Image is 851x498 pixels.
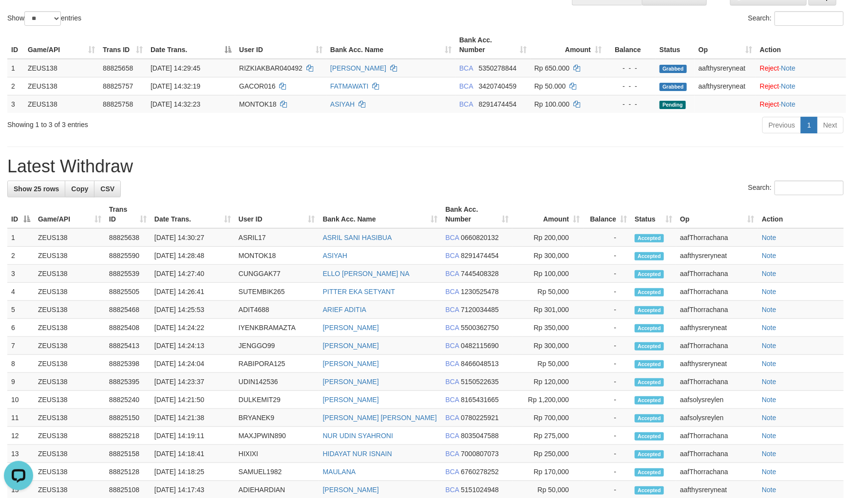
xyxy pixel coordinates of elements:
a: ASIYAH [330,100,355,108]
span: Accepted [635,450,664,459]
th: Date Trans.: activate to sort column ascending [151,201,235,228]
span: Grabbed [660,83,687,91]
td: - [584,283,631,301]
td: 6 [7,319,34,337]
span: Copy 5500362750 to clipboard [461,324,499,332]
td: 5 [7,301,34,319]
td: - [584,409,631,427]
th: ID: activate to sort column descending [7,201,34,228]
td: aafThorrachana [676,337,758,355]
td: - [584,445,631,463]
td: aafThorrachana [676,301,758,319]
a: Note [762,468,776,476]
td: 12 [7,427,34,445]
span: Copy 7120034485 to clipboard [461,306,499,314]
span: Pending [660,101,686,109]
td: ZEUS138 [34,355,105,373]
th: Game/API: activate to sort column ascending [34,201,105,228]
a: 1 [801,117,817,133]
span: Accepted [635,342,664,350]
td: ADIT4688 [235,301,319,319]
td: 88825128 [105,463,151,481]
td: ZEUS138 [34,228,105,247]
td: [DATE] 14:25:53 [151,301,235,319]
span: BCA [459,64,473,72]
td: Rp 300,000 [512,337,584,355]
td: 88825638 [105,228,151,247]
td: 9 [7,373,34,391]
td: · [756,77,846,95]
a: Reject [760,64,779,72]
a: Reject [760,100,779,108]
a: Note [762,450,776,458]
td: [DATE] 14:18:41 [151,445,235,463]
span: Copy 0660820132 to clipboard [461,234,499,241]
a: ASIYAH [323,252,347,259]
td: Rp 50,000 [512,355,584,373]
input: Search: [775,11,844,26]
td: - [584,427,631,445]
span: Copy 5350278844 to clipboard [479,64,517,72]
td: 88825240 [105,391,151,409]
div: - - - [609,99,652,109]
td: aafsolysreylen [676,409,758,427]
a: Note [762,360,776,368]
td: Rp 301,000 [512,301,584,319]
td: 88825398 [105,355,151,373]
span: MONTOK18 [239,100,277,108]
span: Accepted [635,360,664,369]
span: BCA [445,234,459,241]
td: aafThorrachana [676,463,758,481]
td: - [584,265,631,283]
span: Copy 1230525478 to clipboard [461,288,499,295]
td: 88825413 [105,337,151,355]
td: ZEUS138 [34,337,105,355]
a: Note [762,234,776,241]
td: 3 [7,95,24,113]
th: Game/API: activate to sort column ascending [24,31,99,59]
span: Copy 8291474454 to clipboard [461,252,499,259]
td: 88825590 [105,247,151,265]
a: Previous [762,117,801,133]
td: - [584,247,631,265]
span: Show 25 rows [14,185,59,193]
td: [DATE] 14:30:27 [151,228,235,247]
span: BCA [445,306,459,314]
span: Rp 650.000 [534,64,569,72]
td: CUNGGAK77 [235,265,319,283]
a: ELLO [PERSON_NAME] NA [323,270,410,277]
a: Note [762,342,776,350]
a: Note [762,432,776,440]
td: · [756,95,846,113]
select: Showentries [24,11,61,26]
a: ASRIL SANI HASIBUA [323,234,392,241]
span: [DATE] 14:29:45 [151,64,200,72]
a: ARIEF ADITIA [323,306,366,314]
td: 1 [7,228,34,247]
a: PITTER EKA SETYANT [323,288,395,295]
h1: Latest Withdraw [7,157,844,176]
td: ZEUS138 [34,409,105,427]
th: Bank Acc. Name: activate to sort column ascending [319,201,442,228]
th: User ID: activate to sort column ascending [235,201,319,228]
span: Copy 7000807073 to clipboard [461,450,499,458]
td: - [584,337,631,355]
a: Note [762,270,776,277]
td: aafthysreryneat [695,77,756,95]
td: [DATE] 14:21:50 [151,391,235,409]
th: Bank Acc. Number: activate to sort column ascending [455,31,530,59]
td: ZEUS138 [34,391,105,409]
td: SAMUEL1982 [235,463,319,481]
td: aafThorrachana [676,228,758,247]
td: ZEUS138 [34,319,105,337]
a: Note [762,306,776,314]
a: [PERSON_NAME] [323,486,379,494]
td: - [584,228,631,247]
td: MAXJPWIN890 [235,427,319,445]
th: Action [758,201,844,228]
td: ZEUS138 [34,283,105,301]
td: SUTEMBIK265 [235,283,319,301]
a: Note [762,414,776,422]
th: Status [656,31,695,59]
th: Amount: activate to sort column ascending [512,201,584,228]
